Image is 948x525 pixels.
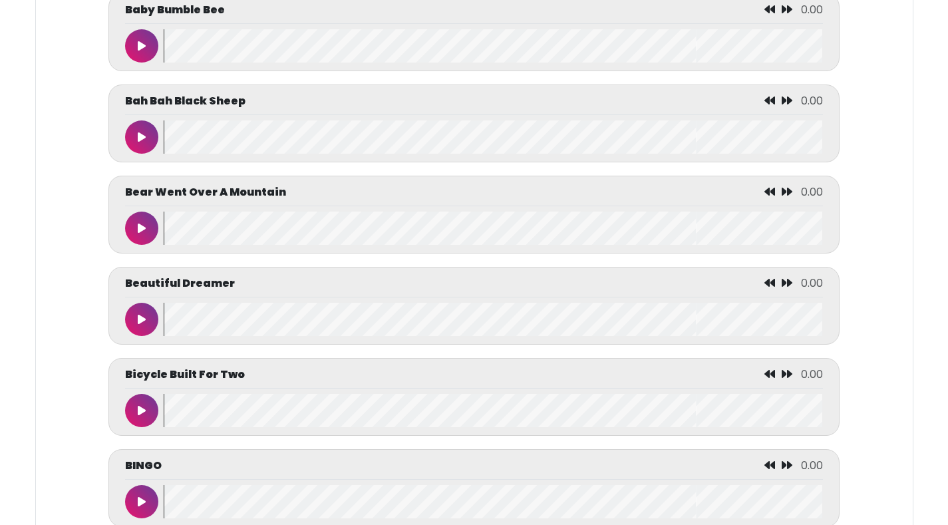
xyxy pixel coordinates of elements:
span: 0.00 [801,93,823,108]
p: Bicycle Built For Two [125,367,245,383]
span: 0.00 [801,2,823,17]
span: 0.00 [801,184,823,200]
p: Baby Bumble Bee [125,2,225,18]
span: 0.00 [801,367,823,382]
p: Beautiful Dreamer [125,275,235,291]
span: 0.00 [801,458,823,473]
span: 0.00 [801,275,823,291]
p: BINGO [125,458,162,474]
p: Bah Bah Black Sheep [125,93,245,109]
p: Bear Went Over A Mountain [125,184,286,200]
